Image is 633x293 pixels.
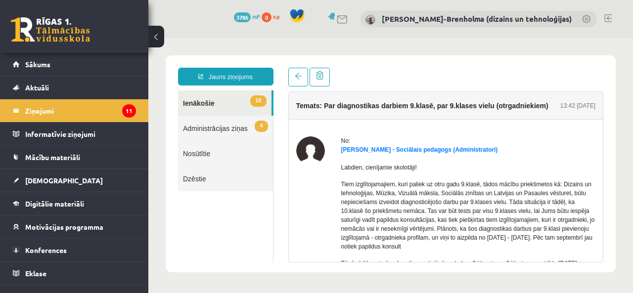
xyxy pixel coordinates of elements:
a: Ziņojumi11 [13,99,136,122]
span: xp [273,12,279,20]
a: Informatīvie ziņojumi [13,123,136,145]
span: 4 [106,83,119,94]
i: 11 [122,104,136,118]
span: Konferences [25,246,67,254]
legend: Informatīvie ziņojumi [25,123,136,145]
a: 10Ienākošie [30,52,123,78]
h4: Temats: Par diagnostikas darbiem 9.klasē, par 9.klases vielu (otrgadniekiem) [148,64,400,72]
img: Ilze Erba-Brenholma (dizains un tehnoloģijas) [365,15,375,25]
a: Aktuāli [13,76,136,99]
a: Motivācijas programma [13,215,136,238]
div: 13:42 [DATE] [412,63,447,72]
div: No: [193,98,448,107]
p: Labdien, cienījamie skolotāji! [193,125,448,134]
span: Aktuāli [25,83,49,92]
a: 0 xp [262,12,284,20]
img: Dagnija Gaubšteina - Sociālais pedagogs [148,98,177,127]
a: Nosūtītie [30,103,125,128]
p: Tiem izglītojamajiem, kuri paliek uz otru gadu 9.klasē, tādos mācību priekšmetos kā: Dizains un t... [193,142,448,213]
a: 3786 mP [234,12,260,20]
span: mP [252,12,260,20]
a: Jauns ziņojums [30,30,125,47]
a: [PERSON_NAME]-Brenholma (dizains un tehnoloģijas) [382,14,572,24]
span: Motivācijas programma [25,222,103,231]
span: [DEMOGRAPHIC_DATA] [25,176,103,185]
span: Digitālie materiāli [25,199,84,208]
a: Konferences [13,239,136,261]
a: Rīgas 1. Tālmācības vidusskola [11,17,90,42]
a: Dzēstie [30,128,125,153]
a: 4Administrācijas ziņas [30,78,125,103]
span: 0 [262,12,271,22]
span: Eklase [25,269,46,278]
span: Sākums [25,60,50,69]
a: Sākums [13,53,136,76]
span: 3786 [234,12,251,22]
a: [PERSON_NAME] - Sociālais pedagogs (Administratori) [193,108,350,115]
a: Digitālie materiāli [13,192,136,215]
a: Eklase [13,262,136,285]
legend: Ziņojumi [25,99,136,122]
a: Mācību materiāli [13,146,136,168]
a: [DEMOGRAPHIC_DATA] [13,169,136,192]
span: Mācību materiāli [25,153,80,162]
span: 10 [102,57,118,69]
p: Tāpēc būšu priecīga šos diagnosticējošos darbus 9.klasei, par 9.klasi, saņemt līdz [DATE]. [193,221,448,230]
